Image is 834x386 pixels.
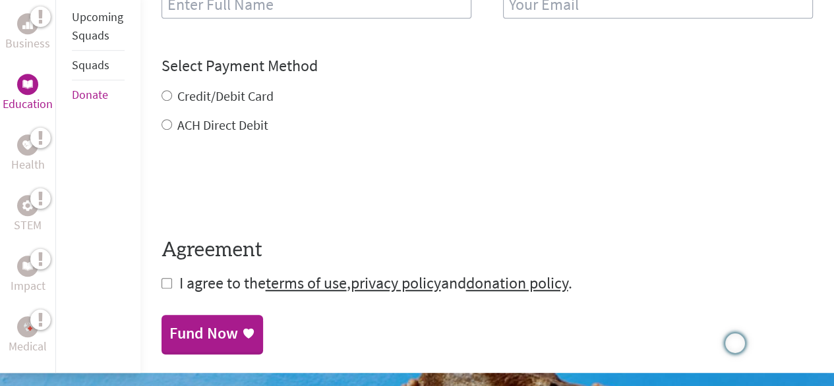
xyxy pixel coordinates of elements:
[17,74,38,95] div: Education
[17,316,38,337] div: Medical
[17,195,38,216] div: STEM
[5,34,50,53] p: Business
[177,88,274,104] label: Credit/Debit Card
[22,140,33,149] img: Health
[72,57,109,72] a: Squads
[22,80,33,89] img: Education
[14,195,42,234] a: STEMSTEM
[5,13,50,53] a: BusinessBusiness
[22,321,33,332] img: Medical
[11,134,45,174] a: HealthHealth
[177,117,268,133] label: ACH Direct Debit
[17,134,38,155] div: Health
[351,273,441,293] a: privacy policy
[72,51,125,80] li: Squads
[11,155,45,174] p: Health
[72,80,125,109] li: Donate
[3,95,53,113] p: Education
[11,256,45,295] a: ImpactImpact
[14,216,42,234] p: STEM
[162,315,263,352] a: Fund Now
[17,256,38,277] div: Impact
[72,3,125,51] li: Upcoming Squads
[72,87,108,102] a: Donate
[466,273,568,293] a: donation policy
[17,13,38,34] div: Business
[169,323,238,344] div: Fund Now
[22,200,33,210] img: STEM
[22,18,33,29] img: Business
[9,316,47,356] a: MedicalMedical
[11,277,45,295] p: Impact
[266,273,347,293] a: terms of use
[3,74,53,113] a: EducationEducation
[22,262,33,271] img: Impact
[72,9,123,43] a: Upcoming Squads
[179,273,572,293] span: I agree to the , and .
[9,337,47,356] p: Medical
[162,238,813,262] h4: Agreement
[162,161,362,212] iframe: reCAPTCHA
[162,55,813,76] h4: Select Payment Method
